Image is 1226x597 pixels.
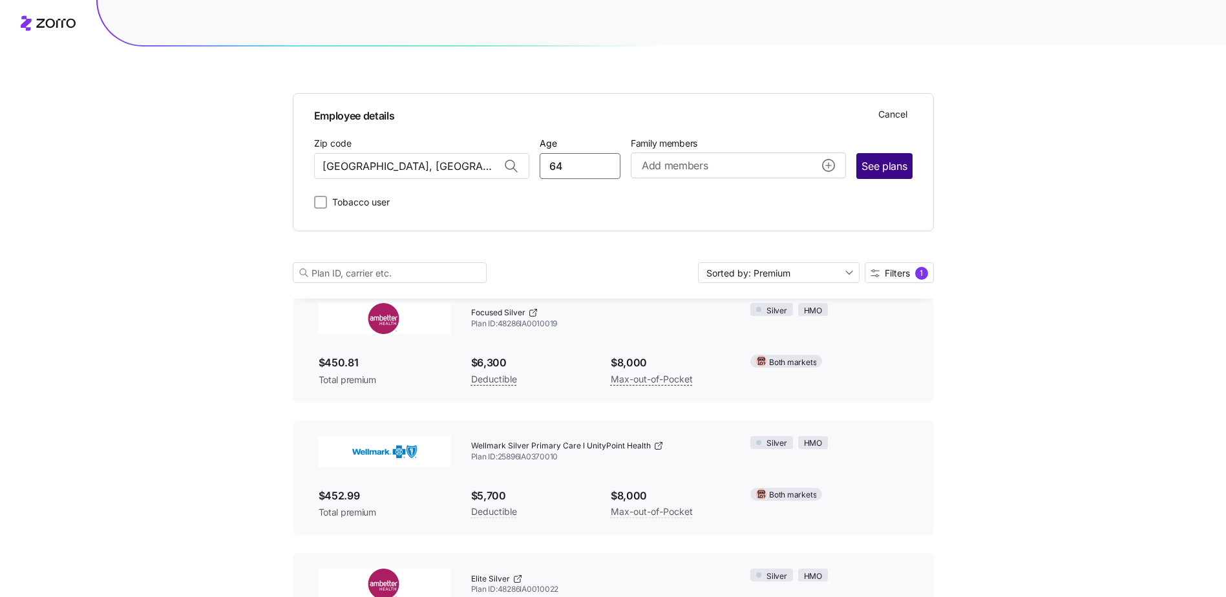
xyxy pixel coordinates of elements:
[856,153,912,179] button: See plans
[611,504,693,519] span: Max-out-of-Pocket
[766,437,787,450] span: Silver
[611,488,730,504] span: $8,000
[471,452,730,463] span: Plan ID: 25896IA0370010
[471,574,510,585] span: Elite Silver
[319,373,450,386] span: Total premium
[885,269,910,278] span: Filters
[540,136,557,151] label: Age
[631,152,846,178] button: Add membersadd icon
[611,355,730,371] span: $8,000
[314,153,529,179] input: Zip code
[873,104,913,125] button: Cancel
[766,571,787,583] span: Silver
[769,489,816,501] span: Both markets
[915,267,928,280] div: 1
[804,571,822,583] span: HMO
[327,194,390,210] label: Tobacco user
[314,104,395,124] span: Employee details
[878,108,907,121] span: Cancel
[471,584,730,595] span: Plan ID: 48286IA0010022
[769,357,816,369] span: Both markets
[861,158,907,174] span: See plans
[804,305,822,317] span: HMO
[319,355,450,371] span: $450.81
[319,488,450,504] span: $452.99
[293,262,487,283] input: Plan ID, carrier etc.
[804,437,822,450] span: HMO
[642,158,708,174] span: Add members
[314,136,352,151] label: Zip code
[698,262,860,283] input: Sort by
[822,159,835,172] svg: add icon
[471,504,517,519] span: Deductible
[471,308,525,319] span: Focused Silver
[319,506,450,519] span: Total premium
[865,262,934,283] button: Filters1
[471,441,651,452] span: Wellmark Silver Primary Care l UnityPoint Health
[319,303,450,334] img: Ambetter
[319,436,450,467] img: Wellmark BlueCross BlueShield of Iowa
[540,153,620,179] input: Age
[471,355,590,371] span: $6,300
[631,137,846,150] span: Family members
[471,319,730,330] span: Plan ID: 48286IA0010019
[611,372,693,387] span: Max-out-of-Pocket
[471,372,517,387] span: Deductible
[766,305,787,317] span: Silver
[471,488,590,504] span: $5,700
